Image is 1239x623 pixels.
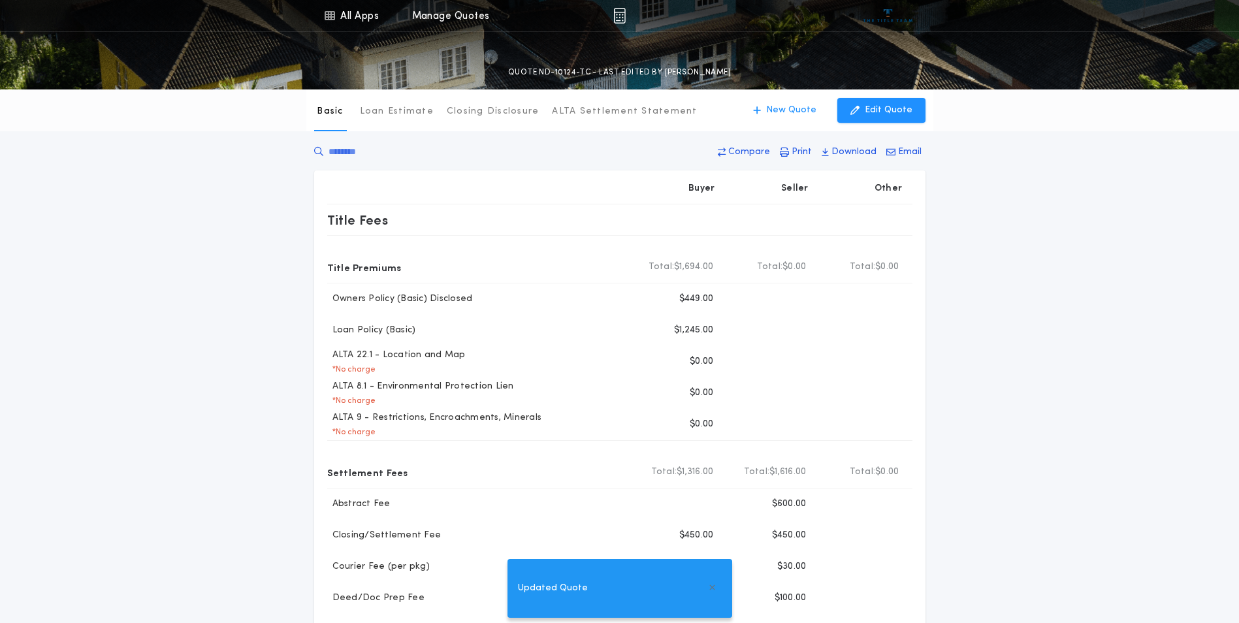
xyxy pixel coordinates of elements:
p: New Quote [766,104,816,117]
p: $449.00 [679,293,714,306]
b: Total: [850,466,876,479]
p: ALTA Settlement Statement [552,105,697,118]
button: New Quote [740,98,829,123]
p: ALTA 8.1 - Environmental Protection Lien [327,380,514,393]
p: Edit Quote [865,104,912,117]
p: Loan Estimate [360,105,434,118]
span: $0.00 [782,261,806,274]
p: QUOTE ND-10124-TC - LAST EDITED BY [PERSON_NAME] [508,66,731,79]
button: Download [818,140,880,164]
p: Loan Policy (Basic) [327,324,416,337]
p: Closing Disclosure [447,105,539,118]
span: $1,694.00 [674,261,713,274]
p: ALTA 22.1 - Location and Map [327,349,466,362]
p: Seller [781,182,809,195]
button: Edit Quote [837,98,925,123]
p: * No charge [327,396,376,406]
p: Title Premiums [327,257,402,278]
b: Total: [744,466,770,479]
p: $450.00 [772,529,807,542]
p: Buyer [688,182,715,195]
p: Owners Policy (Basic) Disclosed [327,293,473,306]
span: $1,616.00 [769,466,806,479]
b: Total: [649,261,675,274]
span: $1,316.00 [677,466,713,479]
p: Download [831,146,877,159]
p: $0.00 [690,418,713,431]
b: Total: [850,261,876,274]
p: $0.00 [690,387,713,400]
p: ALTA 9 - Restrictions, Encroachments, Minerals [327,411,542,424]
img: vs-icon [863,9,912,22]
span: $0.00 [875,261,899,274]
span: Updated Quote [518,581,588,596]
p: Compare [728,146,770,159]
p: $600.00 [772,498,807,511]
p: $450.00 [679,529,714,542]
p: Abstract Fee [327,498,391,511]
p: * No charge [327,427,376,438]
button: Compare [714,140,774,164]
p: $1,245.00 [674,324,713,337]
p: Email [898,146,922,159]
b: Total: [757,261,783,274]
p: Other [874,182,901,195]
p: Closing/Settlement Fee [327,529,442,542]
p: Settlement Fees [327,462,408,483]
p: Title Fees [327,210,389,231]
p: $0.00 [690,355,713,368]
img: img [613,8,626,24]
button: Print [776,140,816,164]
p: Basic [317,105,343,118]
button: Email [882,140,925,164]
b: Total: [651,466,677,479]
span: $0.00 [875,466,899,479]
p: * No charge [327,364,376,375]
p: Print [792,146,812,159]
